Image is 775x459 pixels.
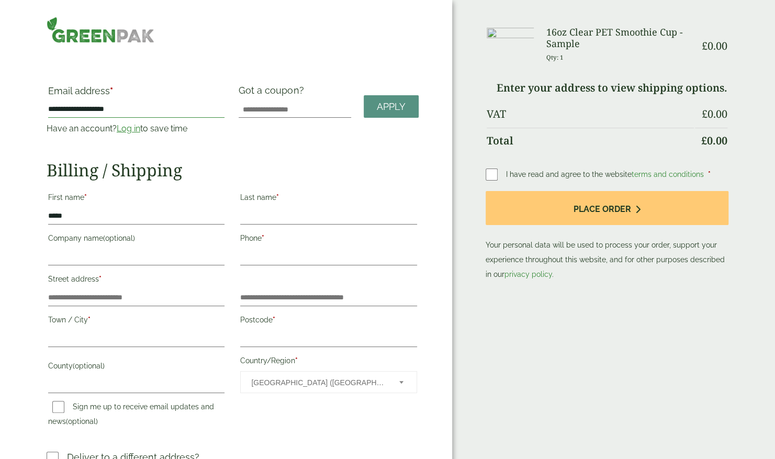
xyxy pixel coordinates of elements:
span: (optional) [73,362,105,370]
label: Country/Region [240,353,417,371]
th: Total [487,128,694,153]
h2: Billing / Shipping [47,160,419,180]
span: £ [702,39,707,53]
th: VAT [487,102,694,127]
small: Qty: 1 [546,53,564,61]
label: Town / City [48,312,225,330]
span: (optional) [103,234,135,242]
a: privacy policy [504,270,552,278]
button: Place order [486,191,728,225]
label: Postcode [240,312,417,330]
a: Apply [364,95,419,118]
span: I have read and agree to the website [506,170,706,178]
abbr: required [99,275,102,283]
td: Enter your address to view shipping options. [487,75,727,100]
abbr: required [110,85,113,96]
abbr: required [276,193,279,201]
label: Phone [240,231,417,249]
label: County [48,359,225,376]
bdi: 0.00 [702,107,727,121]
abbr: required [84,193,87,201]
span: Country/Region [240,371,417,393]
span: Apply [377,101,406,113]
bdi: 0.00 [702,39,727,53]
span: (optional) [66,417,98,426]
abbr: required [273,316,275,324]
a: terms and conditions [632,170,704,178]
label: Sign me up to receive email updates and news [48,402,214,429]
h3: 16oz Clear PET Smoothie Cup - Sample [546,27,694,49]
img: GreenPak Supplies [47,17,154,43]
abbr: required [295,356,297,365]
abbr: required [262,234,264,242]
p: Have an account? to save time [47,122,227,135]
p: Your personal data will be used to process your order, support your experience throughout this we... [486,191,728,282]
label: Email address [48,86,225,101]
label: Company name [48,231,225,249]
a: Log in [117,124,140,133]
span: £ [702,107,707,121]
label: Street address [48,272,225,289]
input: Sign me up to receive email updates and news(optional) [52,401,64,413]
bdi: 0.00 [701,133,727,148]
span: United Kingdom (UK) [251,372,385,394]
label: Last name [240,190,417,208]
abbr: required [88,316,91,324]
abbr: required [708,170,711,178]
label: First name [48,190,225,208]
label: Got a coupon? [239,85,308,101]
span: £ [701,133,707,148]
